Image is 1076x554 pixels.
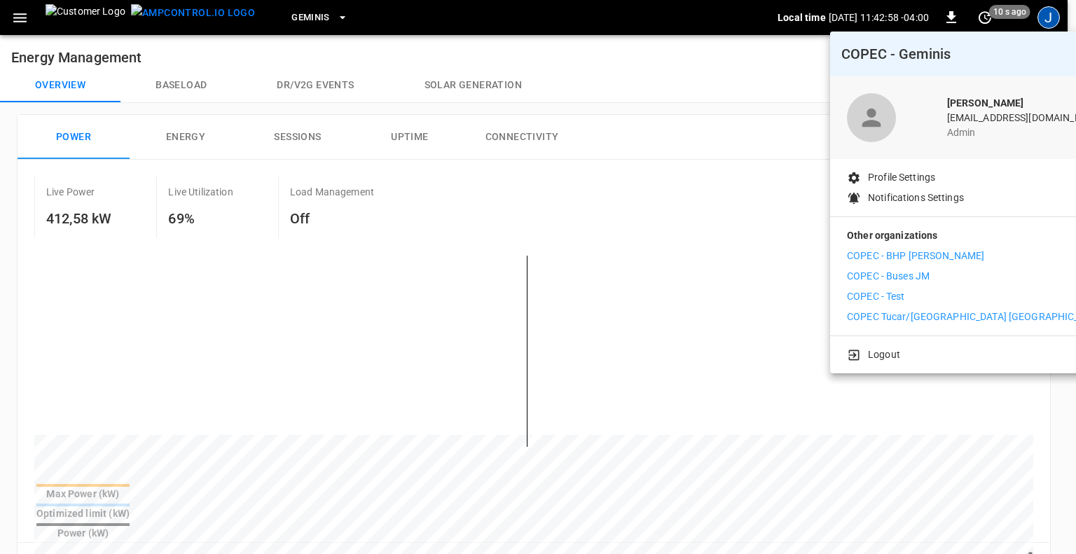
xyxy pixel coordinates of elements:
[847,269,930,284] p: COPEC - Buses JM
[868,191,964,205] p: Notifications Settings
[868,170,935,185] p: Profile Settings
[868,347,900,362] p: Logout
[847,93,896,142] div: profile-icon
[847,249,984,263] p: COPEC - BHP [PERSON_NAME]
[847,289,905,304] p: COPEC - Test
[947,97,1024,109] b: [PERSON_NAME]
